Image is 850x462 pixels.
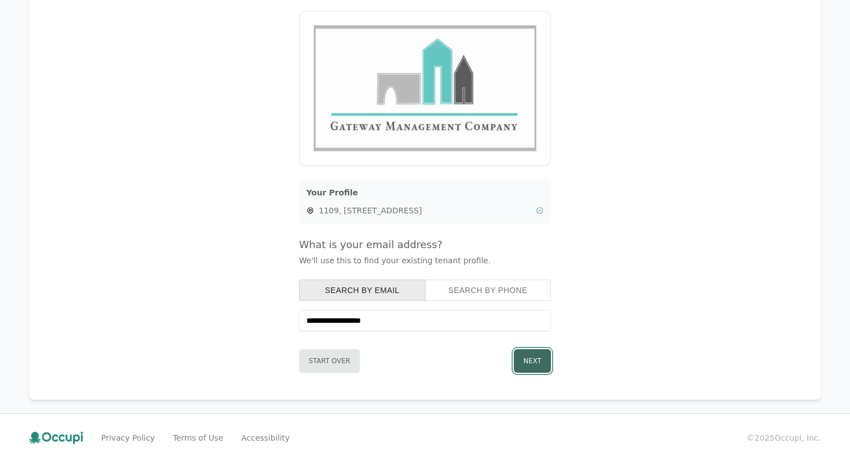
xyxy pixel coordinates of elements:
[319,205,531,216] span: 1109, [STREET_ADDRESS]
[425,280,551,301] button: search by phone
[314,25,536,152] img: Gateway Management
[101,432,155,443] a: Privacy Policy
[299,280,426,301] button: search by email
[299,280,551,301] div: Search type
[299,255,551,266] p: We'll use this to find your existing tenant profile.
[299,349,360,373] button: Start Over
[299,237,551,253] h4: What is your email address?
[514,349,551,373] button: Next
[747,432,821,443] small: © 2025 Occupi, Inc.
[306,187,544,198] h3: Your Profile
[173,432,223,443] a: Terms of Use
[241,432,290,443] a: Accessibility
